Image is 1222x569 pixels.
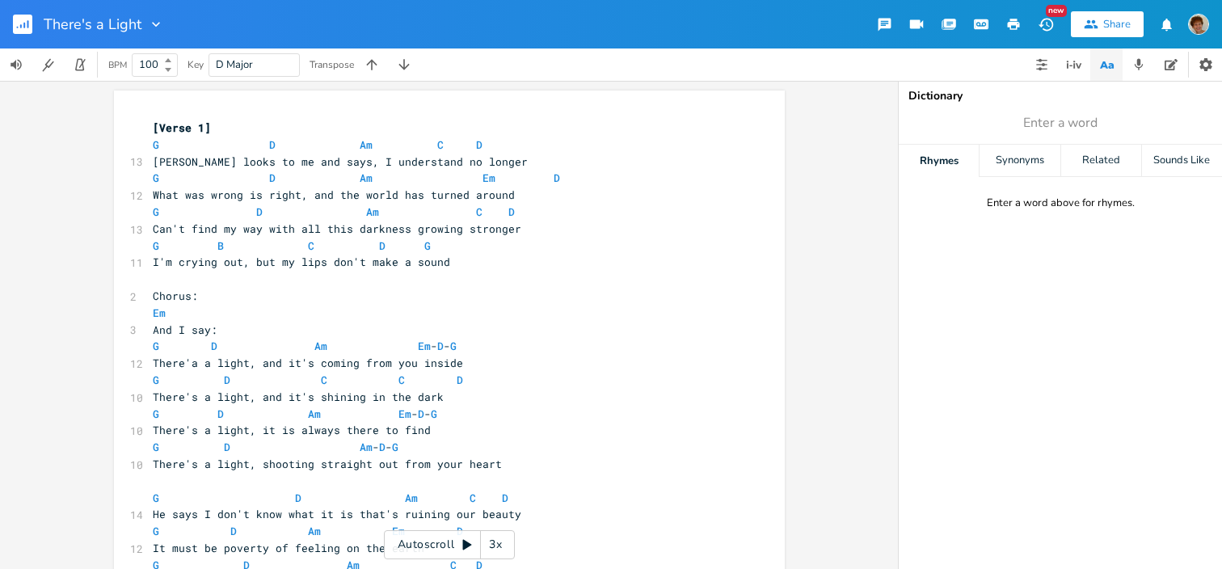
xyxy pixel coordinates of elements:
[153,457,502,471] span: There's a light, shooting straight out from your heart
[1071,11,1144,37] button: Share
[437,339,444,353] span: D
[153,339,457,353] span: - -
[980,145,1060,177] div: Synonyms
[470,491,476,505] span: C
[224,373,230,387] span: D
[153,390,444,404] span: There's a light, and it's shining in the dark
[457,524,463,538] span: D
[153,289,198,303] span: Chorus:
[153,541,424,555] span: It must be poverty of feeling on the earth
[153,120,211,135] span: [Verse 1]
[153,339,159,353] span: G
[360,440,373,454] span: Am
[457,373,463,387] span: D
[437,137,444,152] span: C
[153,255,450,269] span: I'm crying out, but my lips don't make a sound
[476,204,482,219] span: C
[481,530,510,559] div: 3x
[217,238,224,253] span: B
[899,145,979,177] div: Rhymes
[1030,10,1062,39] button: New
[1046,5,1067,17] div: New
[153,440,398,454] span: - -
[405,491,418,505] span: Am
[1142,145,1222,177] div: Sounds Like
[153,154,528,169] span: [PERSON_NAME] looks to me and says, I understand no longer
[44,17,141,32] span: There's a Light
[153,221,521,236] span: Can't find my way with all this darkness growing stronger
[217,407,224,421] span: D
[314,339,327,353] span: Am
[321,373,327,387] span: C
[384,530,515,559] div: Autoscroll
[153,188,515,202] span: What was wrong is right, and the world has turned around
[476,137,482,152] span: D
[450,339,457,353] span: G
[1188,14,1209,35] img: scohenmusic
[310,60,354,70] div: Transpose
[153,137,159,152] span: G
[482,171,495,185] span: Em
[366,204,379,219] span: Am
[216,57,253,72] span: D Major
[153,407,159,421] span: G
[308,407,321,421] span: Am
[153,204,159,219] span: G
[153,373,159,387] span: G
[1103,17,1131,32] div: Share
[153,507,521,521] span: He says I don't know what it is that's ruining our beauty
[418,407,424,421] span: D
[1023,114,1098,133] span: Enter a word
[392,440,398,454] span: G
[308,238,314,253] span: C
[360,137,373,152] span: Am
[153,322,217,337] span: And I say:
[188,60,204,70] div: Key
[295,491,301,505] span: D
[256,204,263,219] span: D
[153,306,166,320] span: Em
[269,171,276,185] span: D
[1061,145,1141,177] div: Related
[230,524,237,538] span: D
[224,440,230,454] span: D
[153,171,159,185] span: G
[379,440,386,454] span: D
[153,238,159,253] span: G
[308,524,321,538] span: Am
[153,491,159,505] span: G
[360,171,373,185] span: Am
[153,356,463,370] span: There'a a light, and it's coming from you inside
[987,196,1135,210] div: Enter a word above for rhymes.
[502,491,508,505] span: D
[398,407,411,421] span: Em
[379,238,386,253] span: D
[508,204,515,219] span: D
[908,91,1212,102] div: Dictionary
[554,171,560,185] span: D
[153,423,431,437] span: There's a light, it is always there to find
[108,61,127,70] div: BPM
[398,373,405,387] span: C
[424,238,431,253] span: G
[269,137,276,152] span: D
[153,407,437,421] span: - -
[392,524,405,538] span: Em
[211,339,217,353] span: D
[153,524,159,538] span: G
[153,440,159,454] span: G
[418,339,431,353] span: Em
[431,407,437,421] span: G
